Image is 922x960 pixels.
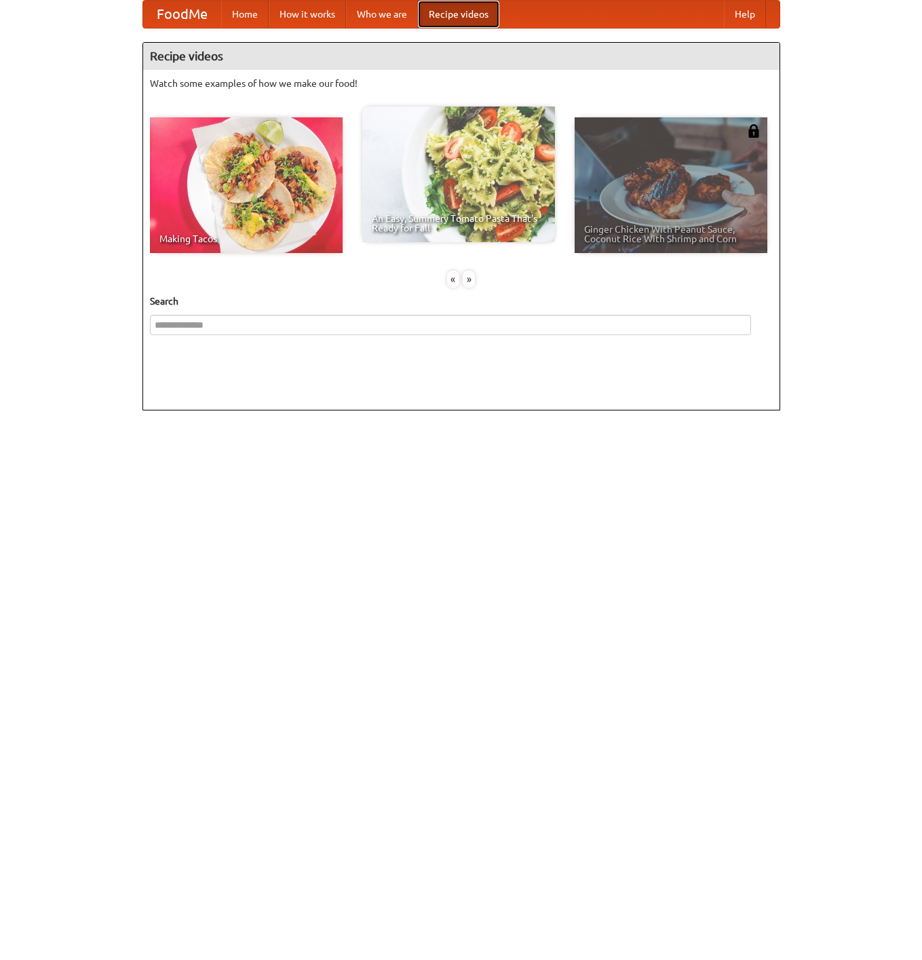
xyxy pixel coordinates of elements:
div: « [447,271,459,288]
a: Making Tacos [150,117,343,253]
span: Making Tacos [159,234,333,244]
h5: Search [150,294,773,308]
img: 483408.png [747,124,761,138]
a: FoodMe [143,1,221,28]
a: Home [221,1,269,28]
a: Help [724,1,766,28]
p: Watch some examples of how we make our food! [150,77,773,90]
span: An Easy, Summery Tomato Pasta That's Ready for Fall [372,214,545,233]
div: » [463,271,475,288]
a: How it works [269,1,346,28]
a: Recipe videos [418,1,499,28]
a: Who we are [346,1,418,28]
h4: Recipe videos [143,43,780,70]
a: An Easy, Summery Tomato Pasta That's Ready for Fall [362,107,555,242]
